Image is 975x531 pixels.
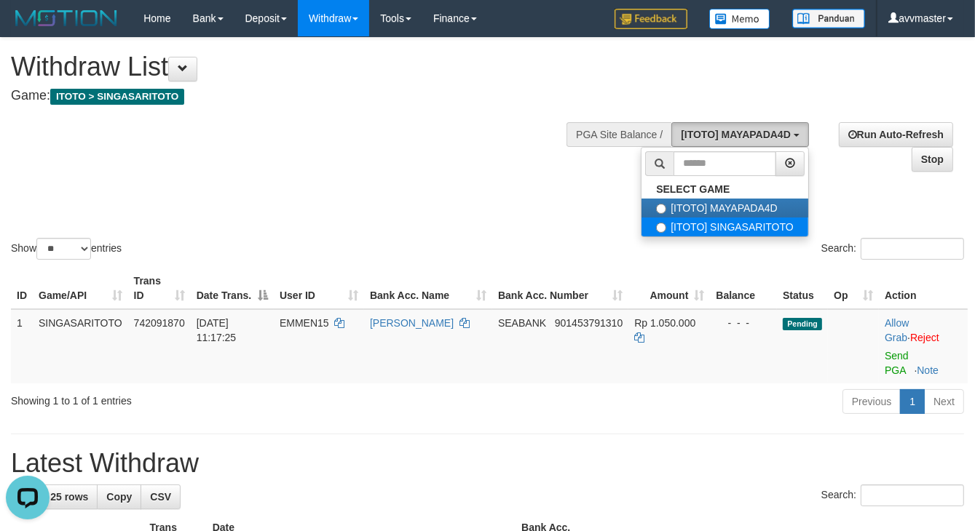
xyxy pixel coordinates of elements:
[671,122,809,147] button: [ITOTO] MAYAPADA4D
[917,364,939,376] a: Note
[128,268,191,309] th: Trans ID: activate to sort column ascending
[924,389,964,414] a: Next
[628,268,710,309] th: Amount: activate to sort column ascending
[900,389,925,414] a: 1
[821,484,964,506] label: Search:
[11,89,636,103] h4: Game:
[716,316,771,330] div: - - -
[656,223,666,233] input: [ITOTO] SINGASARITOTO
[879,309,968,383] td: ·
[842,389,901,414] a: Previous
[33,268,128,309] th: Game/API: activate to sort column ascending
[555,317,623,329] span: Copy 901453791310 to clipboard
[642,217,808,236] label: [ITOTO] SINGASARITOTO
[642,199,808,217] label: [ITOTO] MAYAPADA4D
[50,89,184,105] span: ITOTO > SINGASARITOTO
[11,449,964,478] h1: Latest Withdraw
[656,204,666,214] input: [ITOTO] MAYAPADA4D
[910,332,939,343] a: Reject
[11,268,33,309] th: ID
[36,238,91,260] select: Showentries
[885,317,909,343] a: Allow Grab
[274,268,364,309] th: User ID: activate to sort column ascending
[681,129,791,140] span: [ITOTO] MAYAPADA4D
[861,238,964,260] input: Search:
[33,309,128,383] td: SINGASARITOTO
[191,268,274,309] th: Date Trans.: activate to sort column descending
[498,317,546,329] span: SEABANK
[709,9,770,29] img: Button%20Memo.svg
[615,9,687,29] img: Feedback.jpg
[912,147,953,172] a: Stop
[492,268,628,309] th: Bank Acc. Number: activate to sort column ascending
[567,122,671,147] div: PGA Site Balance /
[861,484,964,506] input: Search:
[792,9,865,28] img: panduan.png
[828,268,879,309] th: Op: activate to sort column ascending
[370,317,454,329] a: [PERSON_NAME]
[6,6,50,49] button: Open LiveChat chat widget
[11,52,636,81] h1: Withdraw List
[364,268,492,309] th: Bank Acc. Name: activate to sort column ascending
[141,484,181,509] a: CSV
[106,491,132,503] span: Copy
[11,309,33,383] td: 1
[197,317,237,343] span: [DATE] 11:17:25
[134,317,185,329] span: 742091870
[879,268,968,309] th: Action
[11,388,395,408] div: Showing 1 to 1 of 1 entries
[642,180,808,199] a: SELECT GAME
[97,484,141,509] a: Copy
[11,7,122,29] img: MOTION_logo.png
[777,268,828,309] th: Status
[656,183,730,195] b: SELECT GAME
[150,491,171,503] span: CSV
[885,350,909,376] a: Send PGA
[821,238,964,260] label: Search:
[710,268,777,309] th: Balance
[280,317,329,329] span: EMMEN15
[634,317,695,329] span: Rp 1.050.000
[839,122,953,147] a: Run Auto-Refresh
[783,318,822,330] span: Pending
[11,238,122,260] label: Show entries
[885,317,910,343] span: ·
